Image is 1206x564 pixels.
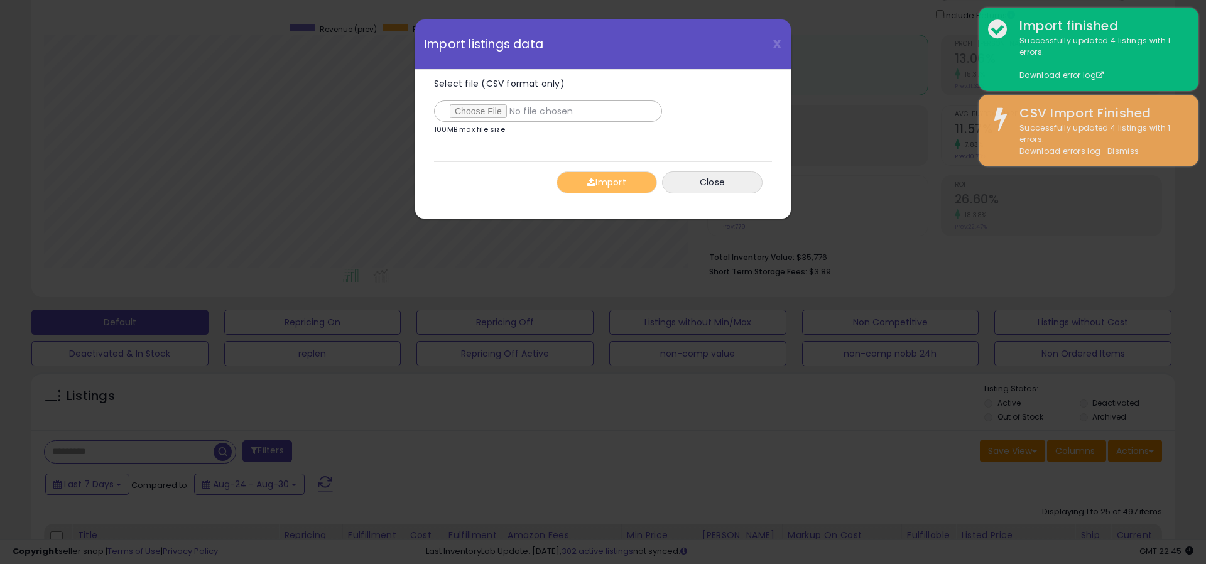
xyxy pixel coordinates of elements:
[1010,104,1189,122] div: CSV Import Finished
[1010,35,1189,82] div: Successfully updated 4 listings with 1 errors.
[773,35,781,53] span: X
[434,126,505,133] p: 100MB max file size
[1107,146,1139,156] u: Dismiss
[1019,146,1100,156] a: Download errors log
[1010,17,1189,35] div: Import finished
[557,171,657,193] button: Import
[1019,70,1104,80] a: Download error log
[1010,122,1189,158] div: Successfully updated 4 listings with 1 errors.
[434,77,565,90] span: Select file (CSV format only)
[662,171,763,193] button: Close
[425,38,543,50] span: Import listings data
